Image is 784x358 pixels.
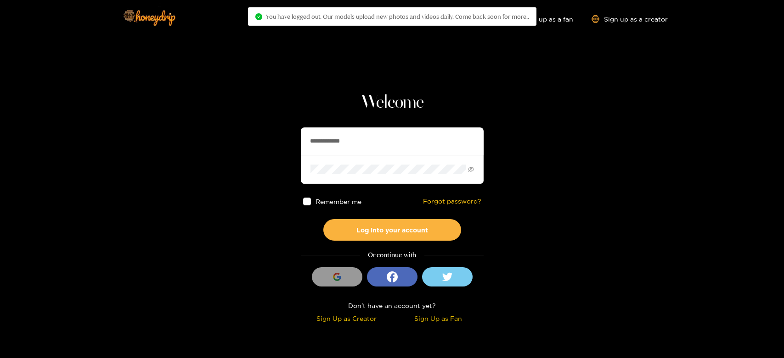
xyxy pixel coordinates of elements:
div: Don't have an account yet? [301,300,484,311]
a: Sign up as a fan [510,15,573,23]
div: Sign Up as Fan [395,313,481,324]
span: Remember me [315,198,361,205]
a: Sign up as a creator [592,15,668,23]
span: eye-invisible [468,166,474,172]
span: check-circle [255,13,262,20]
button: Log into your account [323,219,461,241]
h1: Welcome [301,92,484,114]
span: You have logged out. Our models upload new photos and videos daily. Come back soon for more.. [266,13,529,20]
a: Forgot password? [423,198,481,205]
div: Or continue with [301,250,484,260]
div: Sign Up as Creator [303,313,390,324]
